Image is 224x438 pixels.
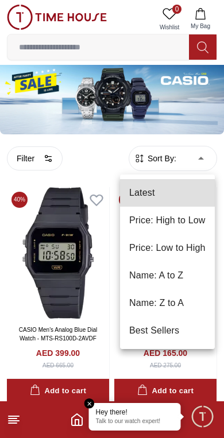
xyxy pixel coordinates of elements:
[120,179,215,207] li: Latest
[84,398,95,409] em: Close tooltip
[120,234,215,262] li: Price: Low to High
[120,262,215,289] li: Name: A to Z
[96,408,174,417] div: Hey there!
[96,418,174,426] p: Talk to our watch expert!
[120,317,215,344] li: Best Sellers
[190,404,215,429] div: Chat Widget
[120,289,215,317] li: Name: Z to A
[120,207,215,234] li: Price: High to Low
